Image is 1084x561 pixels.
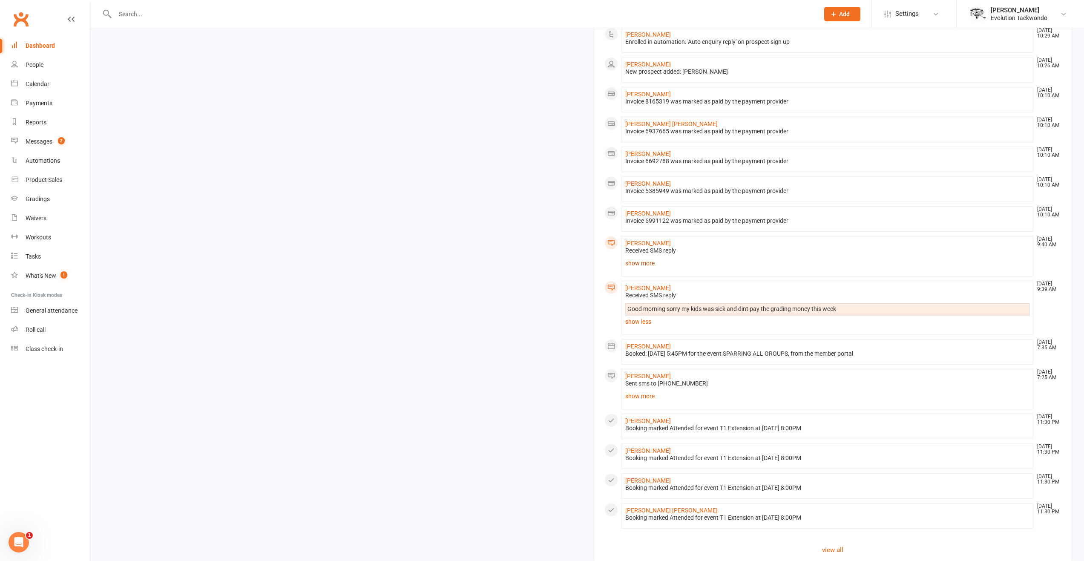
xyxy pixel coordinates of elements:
[1033,444,1061,455] time: [DATE] 11:30 PM
[26,61,43,68] div: People
[26,345,63,352] div: Class check-in
[1033,339,1061,351] time: [DATE] 7:35 AM
[26,81,49,87] div: Calendar
[625,68,1030,75] div: New prospect added: [PERSON_NAME]
[625,98,1030,105] div: Invoice 8165319 was marked as paid by the payment provider
[26,253,41,260] div: Tasks
[11,151,90,170] a: Automations
[26,532,33,539] span: 1
[26,234,51,241] div: Workouts
[1033,28,1061,39] time: [DATE] 10:29 AM
[625,217,1030,224] div: Invoice 6991122 was marked as paid by the payment provider
[1033,474,1061,485] time: [DATE] 11:30 PM
[625,292,1030,299] div: Received SMS reply
[26,326,46,333] div: Roll call
[26,119,46,126] div: Reports
[625,150,671,157] a: [PERSON_NAME]
[839,11,850,17] span: Add
[1033,58,1061,69] time: [DATE] 10:26 AM
[625,158,1030,165] div: Invoice 6692788 was marked as paid by the payment provider
[625,316,1030,328] a: show less
[10,9,32,30] a: Clubworx
[625,343,671,350] a: [PERSON_NAME]
[11,247,90,266] a: Tasks
[625,31,671,38] a: [PERSON_NAME]
[625,507,718,514] a: [PERSON_NAME] [PERSON_NAME]
[11,55,90,75] a: People
[11,94,90,113] a: Payments
[1033,369,1061,380] time: [DATE] 7:25 AM
[26,272,56,279] div: What's New
[11,301,90,320] a: General attendance kiosk mode
[625,484,1030,492] div: Booking marked Attended for event T1 Extension at [DATE] 8:00PM
[625,247,1030,254] div: Received SMS reply
[1033,87,1061,98] time: [DATE] 10:10 AM
[1033,207,1061,218] time: [DATE] 10:10 AM
[60,271,67,279] span: 1
[625,514,1030,521] div: Booking marked Attended for event T1 Extension at [DATE] 8:00PM
[1033,503,1061,515] time: [DATE] 11:30 PM
[11,339,90,359] a: Class kiosk mode
[625,350,1030,357] div: Booked: [DATE] 5:45PM for the event SPARRING ALL GROUPS, from the member portal
[625,390,1030,402] a: show more
[9,532,29,552] iframe: Intercom live chat
[625,447,671,454] a: [PERSON_NAME]
[991,6,1047,14] div: [PERSON_NAME]
[625,380,708,387] span: Sent sms to [PHONE_NUMBER]
[26,42,55,49] div: Dashboard
[625,38,1030,46] div: Enrolled in automation: 'Auto enquiry reply' on prospect sign up
[26,307,78,314] div: General attendance
[625,180,671,187] a: [PERSON_NAME]
[1033,117,1061,128] time: [DATE] 10:10 AM
[11,228,90,247] a: Workouts
[625,128,1030,135] div: Invoice 6937665 was marked as paid by the payment provider
[604,545,1062,555] a: view all
[112,8,813,20] input: Search...
[625,285,671,291] a: [PERSON_NAME]
[824,7,860,21] button: Add
[1033,414,1061,425] time: [DATE] 11:30 PM
[969,6,986,23] img: thumb_image1604702925.png
[625,187,1030,195] div: Invoice 5385949 was marked as paid by the payment provider
[26,176,62,183] div: Product Sales
[625,240,671,247] a: [PERSON_NAME]
[11,209,90,228] a: Waivers
[1033,281,1061,292] time: [DATE] 9:39 AM
[26,215,46,222] div: Waivers
[625,257,1030,269] a: show more
[11,266,90,285] a: What's New1
[11,190,90,209] a: Gradings
[11,75,90,94] a: Calendar
[26,138,52,145] div: Messages
[11,132,90,151] a: Messages 2
[625,455,1030,462] div: Booking marked Attended for event T1 Extension at [DATE] 8:00PM
[1033,147,1061,158] time: [DATE] 10:10 AM
[625,61,671,68] a: [PERSON_NAME]
[625,373,671,380] a: [PERSON_NAME]
[625,210,671,217] a: [PERSON_NAME]
[26,100,52,106] div: Payments
[895,4,919,23] span: Settings
[58,137,65,144] span: 2
[625,425,1030,432] div: Booking marked Attended for event T1 Extension at [DATE] 8:00PM
[1033,236,1061,247] time: [DATE] 9:40 AM
[625,91,671,98] a: [PERSON_NAME]
[11,113,90,132] a: Reports
[11,36,90,55] a: Dashboard
[26,196,50,202] div: Gradings
[11,320,90,339] a: Roll call
[11,170,90,190] a: Product Sales
[26,157,60,164] div: Automations
[625,417,671,424] a: [PERSON_NAME]
[627,305,1028,313] div: Good morning sorry my kids was sick and dint pay the grading money this week
[1033,177,1061,188] time: [DATE] 10:10 AM
[625,477,671,484] a: [PERSON_NAME]
[991,14,1047,22] div: Evolution Taekwondo
[625,121,718,127] a: [PERSON_NAME] [PERSON_NAME]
